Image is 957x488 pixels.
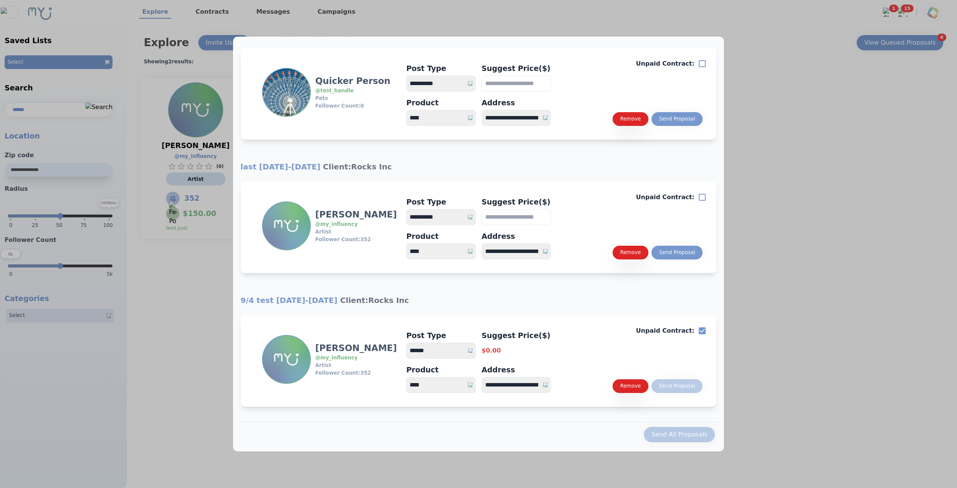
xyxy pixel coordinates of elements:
h3: Follower Count: 352 [315,369,397,377]
button: Send Proposal [651,379,703,393]
p: Unpaid Contract: [636,193,694,202]
div: Remove [620,382,641,390]
p: Unpaid Contract: [636,59,694,68]
button: Send Proposal [651,246,703,259]
h4: Post Type [406,330,475,341]
h3: Artist [315,228,397,236]
h3: Follower Count: 0 [315,102,391,110]
a: @my_influency [315,355,358,361]
button: Send All Proposals [644,427,715,442]
h3: Quicker Person [315,75,391,87]
div: Send Proposal [659,249,695,256]
h4: Post Type [406,63,475,74]
h4: Suggest Price($) [482,197,551,208]
h3: Follower Count: 352 [315,236,397,243]
button: Remove [613,379,648,393]
a: @my_influency [315,221,358,227]
div: Product [406,365,475,375]
div: Remove [620,249,641,256]
a: @test_handle [315,88,354,93]
div: Product [406,231,475,242]
h4: Post Type [406,197,475,208]
h2: last [DATE] - [DATE] [241,161,717,172]
h3: Artist [315,362,397,369]
button: Send Proposal [651,112,703,126]
img: Profile [263,202,310,250]
div: Address [482,365,551,375]
div: Send Proposal [659,382,695,390]
span: Client: Rocks Inc [323,162,392,171]
button: Remove [613,112,648,126]
h3: [PERSON_NAME] [315,342,397,354]
p: $0.00 [482,346,551,355]
div: Remove [620,115,641,123]
div: Product [406,98,475,108]
img: Profile [263,69,310,116]
div: Address [482,98,551,108]
img: Profile [263,336,310,383]
h2: 9/4 test [DATE] - [DATE] [241,295,717,306]
div: Send All Proposals [651,430,708,439]
p: Unpaid Contract: [636,326,694,335]
div: Send Proposal [659,115,695,123]
h3: Pets [315,95,391,102]
button: Remove [613,246,648,259]
div: Address [482,231,551,242]
h3: [PERSON_NAME] [315,208,397,221]
h4: Suggest Price($) [482,330,551,341]
h4: Suggest Price($) [482,63,551,74]
span: Client: Rocks Inc [340,296,409,305]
